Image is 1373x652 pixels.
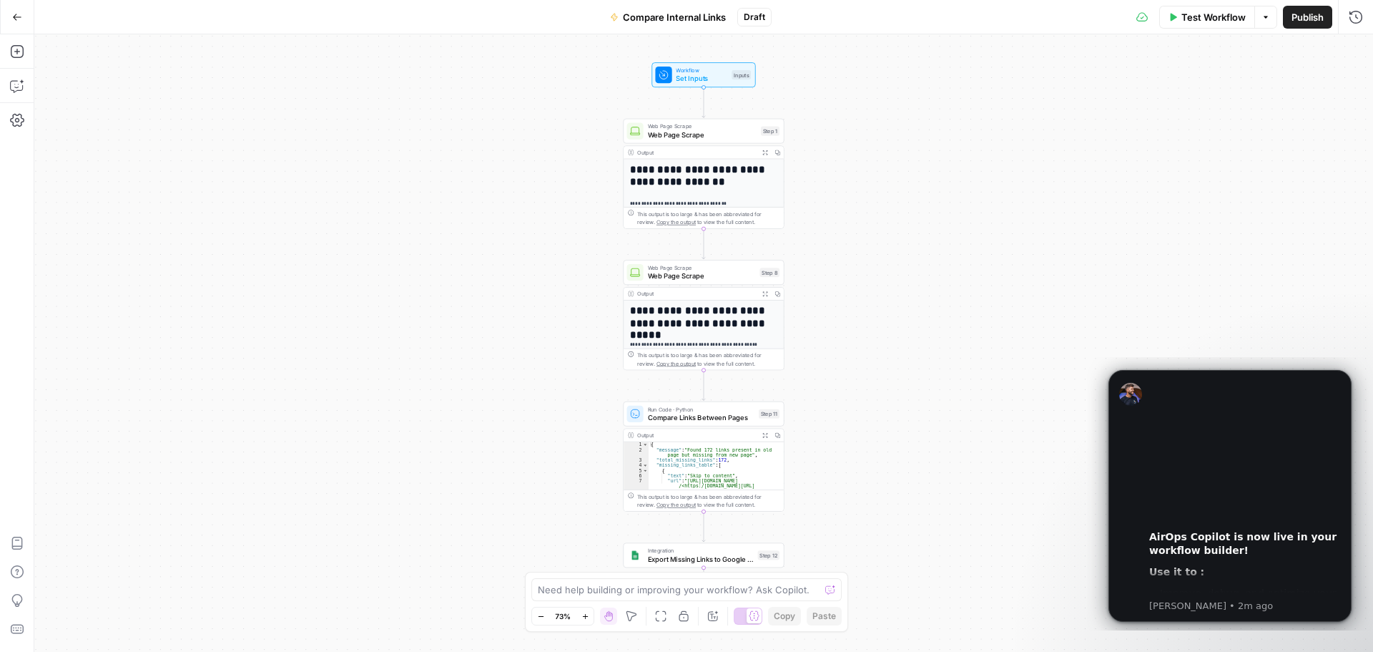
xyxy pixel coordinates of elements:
div: 2 [624,447,649,458]
button: Test Workflow [1159,6,1254,29]
span: Copy [774,610,795,623]
span: Run Code · Python [648,405,755,414]
span: Web Page Scrape [648,130,757,140]
span: Compare Links Between Pages [648,412,755,423]
span: Copy the output [656,219,696,225]
div: Run Code · PythonCompare Links Between PagesStep 11Output{ "message":"Found 172 links present in ... [623,402,784,512]
span: Publish [1291,10,1324,24]
div: 3 [624,457,649,462]
span: Compare Internal Links [623,10,726,24]
div: Step 8 [759,268,779,277]
g: Edge from step_11 to step_12 [702,512,705,542]
div: Step 11 [759,409,779,419]
g: Edge from start to step_1 [702,87,705,117]
div: 7 [624,478,649,494]
span: Toggle code folding, rows 1 through 831 [642,442,648,447]
iframe: Intercom notifications message [1087,357,1373,631]
button: Publish [1283,6,1332,29]
span: 73% [555,610,571,622]
div: 6 [624,473,649,478]
div: Output [637,290,756,298]
span: Web Page Scrape [648,271,756,282]
span: Integration [648,547,754,555]
span: Copy the output [656,360,696,366]
button: Compare Internal Links [601,6,734,29]
g: Edge from step_1 to step_8 [702,229,705,259]
span: Draft [744,11,765,24]
span: Paste [812,610,836,623]
button: Copy [768,607,801,626]
g: Edge from step_8 to step_11 [702,370,705,400]
div: Step 1 [761,127,779,136]
span: Toggle code folding, rows 5 through 9 [642,468,648,473]
div: 1 [624,442,649,447]
div: This output is too large & has been abbreviated for review. to view the full content. [637,492,779,509]
button: Paste [807,607,842,626]
div: WorkflowSet InputsInputs [623,62,784,87]
div: This output is too large & has been abbreviated for review. to view the full content. [637,210,779,226]
span: Workflow [676,66,727,74]
div: 5 [624,468,649,473]
span: Test Workflow [1181,10,1246,24]
div: Step 12 [758,550,780,560]
span: Toggle code folding, rows 4 through 830 [642,463,648,468]
span: Export Missing Links to Google Sheet [648,554,754,565]
div: This output is too large & has been abbreviated for review. to view the full content. [637,351,779,367]
div: Inputs [732,70,751,79]
span: Copy the output [656,502,696,508]
span: Web Page Scrape [648,263,756,272]
div: 4 [624,463,649,468]
span: Set Inputs [676,73,727,84]
div: IntegrationExport Missing Links to Google SheetStep 12 [623,542,784,568]
div: Output [637,148,756,157]
span: Web Page Scrape [648,122,757,131]
div: Output [637,431,756,439]
img: Group%201%201.png [630,550,641,561]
